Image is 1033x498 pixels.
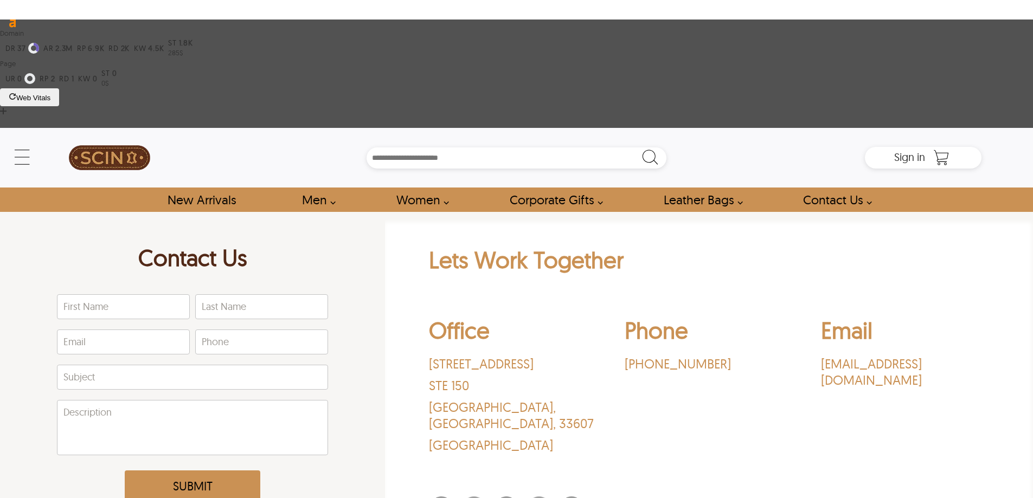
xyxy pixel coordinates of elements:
p: STE 150 [429,377,597,393]
a: shop men's leather jackets [290,187,342,212]
span: 4.5K [148,44,164,53]
a: kw0 [78,74,97,83]
a: ar2.3M [43,44,73,53]
p: [STREET_ADDRESS] [429,355,597,372]
a: dr37 [5,43,39,54]
span: 2 [51,74,55,83]
h2: Office [429,316,597,350]
a: Shop Leather Corporate Gifts [497,187,609,212]
span: kw [78,74,90,83]
span: ar [43,44,53,53]
h2: Phone [625,316,793,350]
img: SCIN [69,133,150,182]
span: rd [59,74,69,83]
span: kw [134,44,146,53]
a: st0 [101,69,117,77]
span: 1.8K [179,38,193,47]
a: [EMAIL_ADDRESS][DOMAIN_NAME] [821,355,989,388]
a: rp2 [40,74,55,83]
a: ‪[PHONE_NUMBER]‬ [625,355,793,372]
span: st [101,69,110,77]
a: SCIN [52,133,168,182]
span: Sign in [894,150,925,164]
div: 0$ [101,77,117,88]
span: 0 [17,74,22,83]
span: rp [40,74,48,83]
h1: Contact Us [57,243,328,277]
span: st [168,38,176,47]
span: 0 [93,74,98,83]
span: ur [5,74,15,83]
p: [GEOGRAPHIC_DATA] , [GEOGRAPHIC_DATA] , 33607 [429,399,597,431]
a: Shop New Arrivals [155,187,248,212]
h2: Email [821,316,989,350]
span: rp [77,44,86,53]
a: rd2K [108,44,130,53]
span: 6.9K [88,44,104,53]
span: rd [108,44,118,53]
a: Shop Women Leather Jackets [384,187,455,212]
a: Shopping Cart [931,150,952,166]
h2: Lets Work Together [429,245,990,280]
a: ur0 [5,73,35,84]
a: st1.8K [168,38,193,47]
span: 0 [112,69,117,77]
span: Web Vitals [16,94,50,102]
a: rp6.9K [77,44,104,53]
span: 2K [121,44,130,53]
span: 37 [17,44,25,53]
div: 285$ [168,47,193,58]
a: contact-us [791,187,878,212]
span: dr [5,44,15,53]
a: Shop Leather Bags [651,187,749,212]
a: kw4.5K [134,44,164,53]
p: [GEOGRAPHIC_DATA] [429,437,597,453]
a: rd1 [59,74,74,83]
span: 1 [72,74,74,83]
span: 2.3M [55,44,73,53]
a: Sign in [894,154,925,163]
